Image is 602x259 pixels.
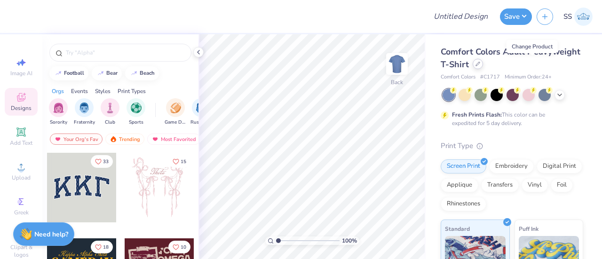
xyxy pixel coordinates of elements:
button: filter button [127,98,145,126]
div: Applique [441,178,478,192]
span: Comfort Colors Adult Heavyweight T-Shirt [441,46,580,70]
button: bear [92,66,122,80]
button: filter button [49,98,68,126]
div: Foil [551,178,573,192]
div: Print Types [118,87,146,95]
button: filter button [101,98,119,126]
button: Save [500,8,532,25]
img: Club Image [105,102,115,113]
div: Print Type [441,141,583,151]
div: Trending [105,133,144,145]
input: Untitled Design [426,7,495,26]
div: Change Product [507,40,558,53]
div: Transfers [481,178,519,192]
button: football [49,66,88,80]
img: most_fav.gif [54,136,62,142]
strong: Fresh Prints Flash: [452,111,502,118]
img: Rush & Bid Image [196,102,207,113]
div: Screen Print [441,159,486,173]
img: most_fav.gif [151,136,159,142]
button: filter button [165,98,186,126]
div: Back [391,78,403,86]
div: This color can be expedited for 5 day delivery. [452,110,568,127]
div: bear [106,71,118,76]
img: trending.gif [110,136,117,142]
button: filter button [74,98,95,126]
span: Designs [11,104,32,112]
div: Most Favorited [147,133,200,145]
div: beach [140,71,155,76]
img: Fraternity Image [79,102,89,113]
input: Try "Alpha" [65,48,185,57]
img: Back [388,55,406,73]
div: filter for Sorority [49,98,68,126]
div: Embroidery [489,159,534,173]
span: 15 [181,159,186,164]
span: Minimum Order: 24 + [505,73,552,81]
div: filter for Game Day [165,98,186,126]
div: Orgs [52,87,64,95]
span: Upload [12,174,31,181]
span: Rush & Bid [190,119,212,126]
div: filter for Rush & Bid [190,98,212,126]
span: Club [105,119,115,126]
button: Like [91,155,113,168]
span: Comfort Colors [441,73,475,81]
span: Game Day [165,119,186,126]
img: Shefali Sharma [574,8,593,26]
img: trend_line.gif [97,71,104,76]
span: Greek [14,209,29,216]
div: filter for Club [101,98,119,126]
span: Sports [129,119,143,126]
div: filter for Fraternity [74,98,95,126]
div: Events [71,87,88,95]
div: Your Org's Fav [50,133,103,145]
span: Puff Ink [519,224,539,234]
strong: Need help? [34,230,68,239]
span: SS [563,11,572,22]
img: Sorority Image [53,102,64,113]
span: Sorority [50,119,67,126]
button: Like [91,241,113,253]
a: SS [563,8,593,26]
div: Digital Print [537,159,582,173]
div: Rhinestones [441,197,486,211]
span: Add Text [10,139,32,147]
span: Standard [445,224,470,234]
div: Styles [95,87,111,95]
span: 33 [103,159,109,164]
span: 18 [103,245,109,250]
img: trend_line.gif [130,71,138,76]
button: filter button [190,98,212,126]
span: Image AI [10,70,32,77]
div: Vinyl [522,178,548,192]
span: Clipart & logos [5,243,38,259]
img: trend_line.gif [55,71,62,76]
span: 10 [181,245,186,250]
button: Like [168,241,190,253]
div: filter for Sports [127,98,145,126]
img: Sports Image [131,102,142,113]
span: Fraternity [74,119,95,126]
div: football [64,71,84,76]
span: # C1717 [480,73,500,81]
button: Like [168,155,190,168]
span: 100 % [342,236,357,245]
img: Game Day Image [170,102,181,113]
button: beach [125,66,159,80]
